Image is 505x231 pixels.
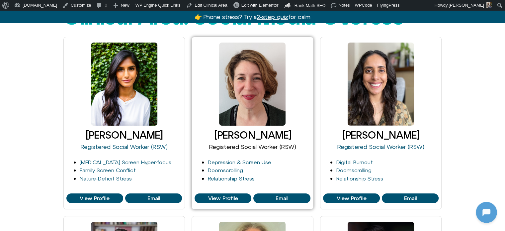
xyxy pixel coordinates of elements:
span: Edit with Elementor [241,3,279,8]
img: N5FCcHC.png [6,3,17,14]
a: View Profile of Jessie Kussin [195,193,251,203]
span: Email [276,195,288,201]
a: 👉 Phone stress? Try a2-step quizfor calm [195,13,310,20]
h3: [PERSON_NAME] [195,130,310,141]
h3: [PERSON_NAME] [66,130,182,141]
h1: Clinical Area: Social Media Overuse [63,5,405,29]
span: Email [404,195,417,201]
u: 2-step quiz [257,13,288,20]
a: View Profile of Harshi Sritharan [66,193,123,203]
svg: Restart Conversation Button [105,3,116,14]
h2: [DOMAIN_NAME] [20,4,102,13]
span: View Profile [208,195,238,201]
a: View Profile of Sabrina Rehman [323,193,380,203]
a: Relationship Stress [336,175,383,181]
a: Doomscrolling [336,167,372,173]
svg: Close Chatbot Button [116,3,127,14]
img: N5FCcHC.png [53,98,80,125]
span: [PERSON_NAME] [449,3,484,8]
iframe: Botpress [476,202,497,223]
h1: [DOMAIN_NAME] [41,132,92,141]
a: View Profile of Jessie Kussin [253,193,310,203]
svg: Voice Input Button [114,171,124,181]
a: Registered Social Worker (RSW) [209,143,296,150]
span: View Profile [80,195,110,201]
span: View Profile [336,195,366,201]
textarea: Message Input [11,173,103,179]
a: Family Screen Conflict [80,167,136,173]
button: Expand Header Button [2,2,131,16]
span: Email [147,195,160,201]
a: Registered Social Worker (RSW) [81,143,168,150]
a: Digital Burnout [336,159,373,165]
a: Depression & Screen Use [208,159,271,165]
a: View Profile of Sabrina Rehman [382,193,439,203]
h3: [PERSON_NAME] [323,130,439,141]
a: Nature-Deficit Stress [80,175,132,181]
a: Registered Social Worker (RSW) [337,143,424,150]
a: Relationship Stress [208,175,255,181]
a: View Profile of Harshi Sritharan [125,193,182,203]
a: Doomscrolling [208,167,243,173]
span: Rank Math SEO [295,3,326,8]
a: [MEDICAL_DATA] Screen Hyper-focus [80,159,171,165]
